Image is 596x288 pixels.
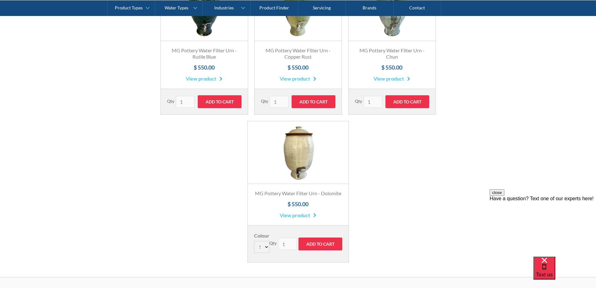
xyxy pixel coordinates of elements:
h4: $ 550.00 [167,63,242,72]
a: View product [280,212,316,219]
input: Add to Cart [298,238,342,250]
h4: $ 550.00 [261,63,335,72]
h3: MG Pottery Water Filter Urn - Copper Rust [261,47,335,60]
iframe: podium webchat widget prompt [490,189,596,264]
label: Colour [254,232,269,239]
label: Qty [261,98,268,104]
input: Add to Cart [292,95,335,108]
iframe: podium webchat widget bubble [533,257,596,288]
h3: MG Pottery Water Filter Urn - Rutile Blue [167,47,242,60]
h3: MG Pottery Water Filter Urn - Chun [355,47,429,60]
div: Product Types [115,5,143,10]
input: Add to Cart [198,95,242,108]
a: View product [280,75,316,82]
label: Qty [269,240,277,246]
label: Qty [355,98,362,104]
div: Industries [214,5,234,10]
h4: $ 550.00 [254,200,342,208]
h4: $ 550.00 [355,63,429,72]
div: List [114,263,483,268]
a: View product [186,75,222,82]
input: Add to Cart [385,95,429,108]
div: Water Types [165,5,188,10]
label: Qty [167,98,174,104]
a: View product [374,75,410,82]
h3: MG Pottery Water Filter Urn - Dolomite [254,190,342,197]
